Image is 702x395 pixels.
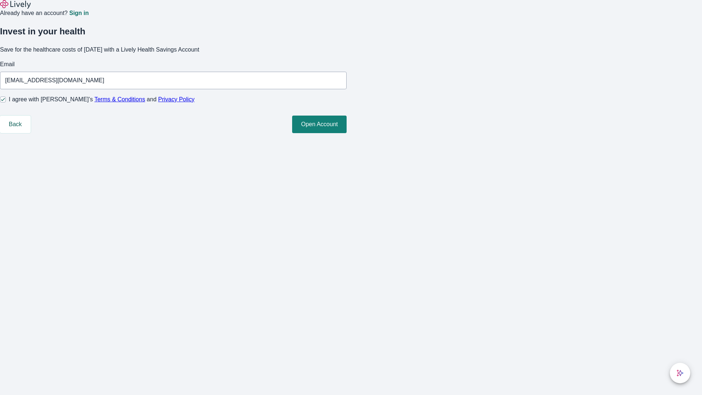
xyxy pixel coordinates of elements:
a: Terms & Conditions [94,96,145,102]
button: Open Account [292,116,347,133]
button: chat [670,363,690,383]
a: Sign in [69,10,88,16]
svg: Lively AI Assistant [676,369,684,377]
span: I agree with [PERSON_NAME]’s and [9,95,195,104]
a: Privacy Policy [158,96,195,102]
